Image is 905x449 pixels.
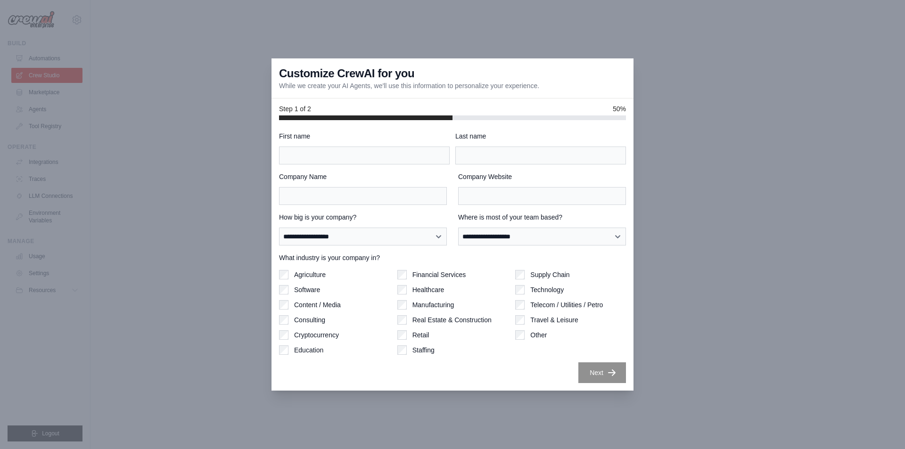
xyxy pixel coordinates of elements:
[279,66,414,81] h3: Customize CrewAI for you
[294,330,339,340] label: Cryptocurrency
[412,300,454,310] label: Manufacturing
[578,362,626,383] button: Next
[530,330,547,340] label: Other
[412,345,435,355] label: Staffing
[412,330,429,340] label: Retail
[412,270,466,279] label: Financial Services
[294,270,326,279] label: Agriculture
[279,212,447,222] label: How big is your company?
[279,172,447,181] label: Company Name
[455,131,626,141] label: Last name
[613,104,626,114] span: 50%
[279,131,450,141] label: First name
[279,81,539,90] p: While we create your AI Agents, we'll use this information to personalize your experience.
[530,315,578,325] label: Travel & Leisure
[530,300,603,310] label: Telecom / Utilities / Petro
[530,285,564,294] label: Technology
[412,315,492,325] label: Real Estate & Construction
[279,104,311,114] span: Step 1 of 2
[458,212,626,222] label: Where is most of your team based?
[530,270,569,279] label: Supply Chain
[279,253,626,262] label: What industry is your company in?
[294,300,341,310] label: Content / Media
[294,345,323,355] label: Education
[294,315,325,325] label: Consulting
[412,285,444,294] label: Healthcare
[458,172,626,181] label: Company Website
[294,285,320,294] label: Software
